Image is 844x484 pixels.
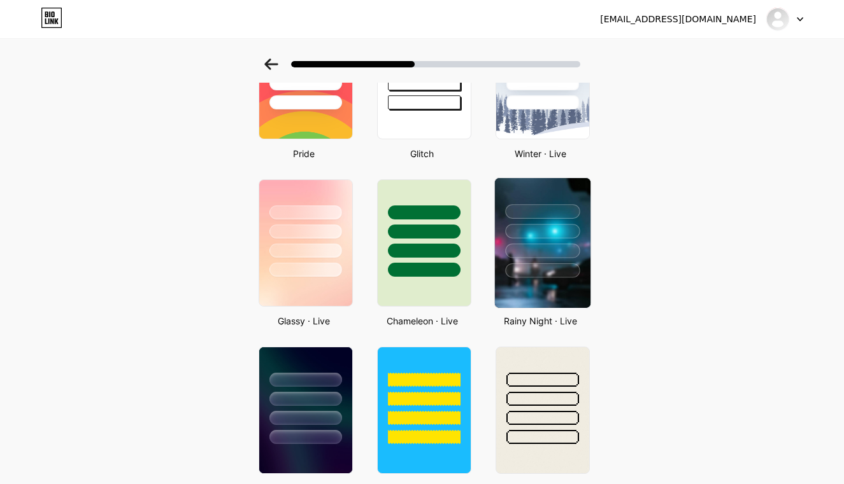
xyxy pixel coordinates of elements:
[766,7,790,31] img: rainyfy
[492,314,590,328] div: Rainy Night · Live
[600,13,756,26] div: [EMAIL_ADDRESS][DOMAIN_NAME]
[494,178,590,308] img: rainy_night.jpg
[492,147,590,160] div: Winter · Live
[255,147,353,160] div: Pride
[373,147,471,160] div: Glitch
[373,314,471,328] div: Chameleon · Live
[255,314,353,328] div: Glassy · Live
